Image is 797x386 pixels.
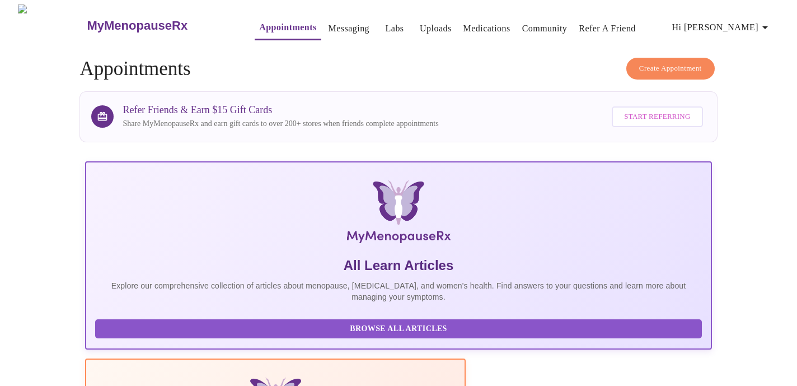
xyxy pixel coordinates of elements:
[79,58,717,80] h4: Appointments
[522,21,568,36] a: Community
[329,21,369,36] a: Messaging
[123,104,438,116] h3: Refer Friends & Earn $15 Gift Cards
[574,17,640,40] button: Refer a Friend
[123,118,438,129] p: Share MyMenopauseRx and earn gift cards to over 200+ stores when friends complete appointments
[420,21,452,36] a: Uploads
[18,4,86,46] img: MyMenopauseRx Logo
[259,20,316,35] a: Appointments
[86,6,232,45] a: MyMenopauseRx
[95,323,704,333] a: Browse All Articles
[612,106,702,127] button: Start Referring
[668,16,776,39] button: Hi [PERSON_NAME]
[672,20,772,35] span: Hi [PERSON_NAME]
[377,17,412,40] button: Labs
[95,280,701,303] p: Explore our comprehensive collection of articles about menopause, [MEDICAL_DATA], and women's hea...
[463,21,510,36] a: Medications
[579,21,636,36] a: Refer a Friend
[624,110,690,123] span: Start Referring
[255,16,321,40] button: Appointments
[95,257,701,275] h5: All Learn Articles
[87,18,187,33] h3: MyMenopauseRx
[189,180,607,248] img: MyMenopauseRx Logo
[609,101,705,133] a: Start Referring
[386,21,404,36] a: Labs
[324,17,374,40] button: Messaging
[95,319,701,339] button: Browse All Articles
[626,58,715,80] button: Create Appointment
[518,17,572,40] button: Community
[415,17,456,40] button: Uploads
[639,62,702,75] span: Create Appointment
[459,17,515,40] button: Medications
[106,322,690,336] span: Browse All Articles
